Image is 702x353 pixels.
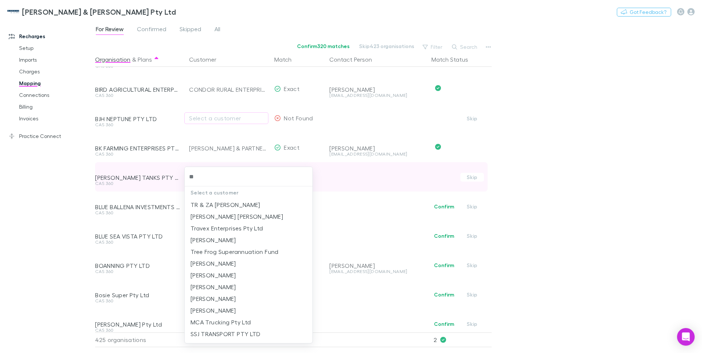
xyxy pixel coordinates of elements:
li: MCA Trucking Pty Ltd [185,316,312,328]
li: [PERSON_NAME] [185,258,312,269]
li: [PERSON_NAME] [185,234,312,246]
li: [PERSON_NAME] [185,305,312,316]
li: [PERSON_NAME] [185,269,312,281]
li: Travex Enterprises Pty Ltd [185,222,312,234]
li: [PERSON_NAME] [PERSON_NAME] [185,211,312,222]
li: Tree Frog Superannuation Fund [185,246,312,258]
div: Open Intercom Messenger [677,328,695,346]
li: [PERSON_NAME] [185,281,312,293]
li: THE TRASTAVERE TRUST [185,340,312,352]
li: SSJ TRANSPORT PTY LTD [185,328,312,340]
p: Select a customer [185,186,312,199]
li: [PERSON_NAME] [185,293,312,305]
li: TR & ZA [PERSON_NAME] [185,199,312,211]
